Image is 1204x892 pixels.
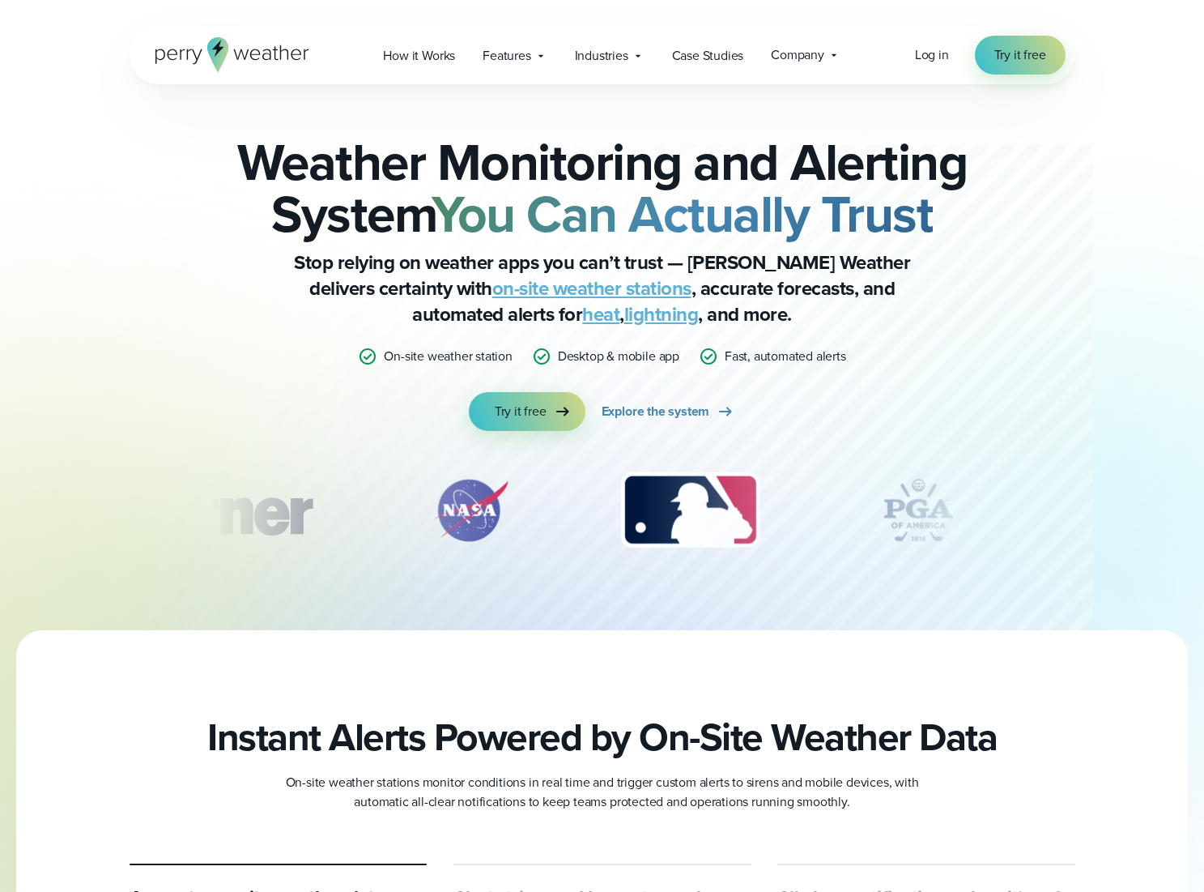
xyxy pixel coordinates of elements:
strong: You Can Actually Trust [432,176,933,252]
span: Try it free [994,45,1046,65]
div: slideshow [211,470,994,559]
span: Explore the system [602,402,709,421]
img: PGA.svg [853,470,983,551]
img: MLB.svg [605,470,776,551]
a: Try it free [469,392,585,431]
h2: Weather Monitoring and Alerting System [211,136,994,240]
p: Desktop & mobile app [558,347,679,366]
p: Stop relying on weather apps you can’t trust — [PERSON_NAME] Weather delivers certainty with , ac... [279,250,926,327]
img: NASA.svg [414,470,527,551]
span: Try it free [495,402,547,421]
div: 1 of 12 [105,470,335,551]
a: Try it free [975,36,1066,75]
p: On-site weather stations monitor conditions in real time and trigger custom alerts to sirens and ... [279,773,926,812]
h2: Instant Alerts Powered by On-Site Weather Data [207,715,997,760]
p: On-site weather station [384,347,512,366]
img: Turner-Construction_1.svg [105,470,335,551]
a: heat [582,300,619,329]
div: 4 of 12 [853,470,983,551]
p: Fast, automated alerts [725,347,846,366]
span: Industries [575,46,628,66]
a: Explore the system [602,392,735,431]
span: Case Studies [672,46,744,66]
span: How it Works [383,46,455,66]
a: lightning [624,300,699,329]
span: Company [771,45,824,65]
div: 3 of 12 [605,470,776,551]
div: 2 of 12 [414,470,527,551]
a: Case Studies [658,39,758,72]
a: Log in [915,45,949,65]
span: Features [483,46,530,66]
a: How it Works [369,39,469,72]
span: Log in [915,45,949,64]
a: on-site weather stations [492,274,691,303]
